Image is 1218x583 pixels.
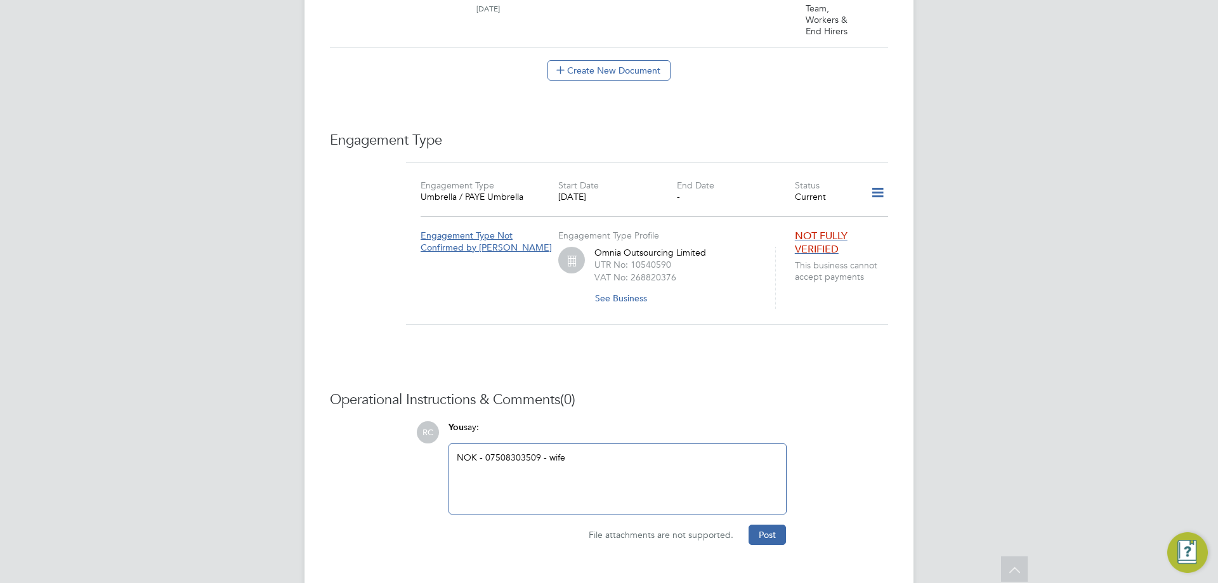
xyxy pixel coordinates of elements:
[558,191,676,202] div: [DATE]
[795,191,854,202] div: Current
[594,272,676,283] label: VAT No: 268820376
[677,191,795,202] div: -
[795,180,820,191] label: Status
[421,230,552,252] span: Engagement Type Not Confirmed by [PERSON_NAME]
[457,452,778,506] div: NOK - 07508303509 - wife
[547,60,671,81] button: Create New Document
[594,288,657,308] button: See Business
[449,421,787,443] div: say:
[589,529,733,540] span: File attachments are not supported.
[795,230,848,256] span: NOT FULLY VERIFIED
[560,391,575,408] span: (0)
[795,259,893,282] span: This business cannot accept payments
[421,191,539,202] div: Umbrella / PAYE Umbrella
[594,247,759,309] div: Omnia Outsourcing Limited
[476,3,500,13] span: [DATE]
[417,421,439,443] span: RC
[330,391,888,409] h3: Operational Instructions & Comments
[594,259,671,270] label: UTR No: 10540590
[558,180,599,191] label: Start Date
[421,180,494,191] label: Engagement Type
[449,422,464,433] span: You
[749,525,786,545] button: Post
[558,230,659,241] label: Engagement Type Profile
[330,131,888,150] h3: Engagement Type
[677,180,714,191] label: End Date
[1167,532,1208,573] button: Engage Resource Center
